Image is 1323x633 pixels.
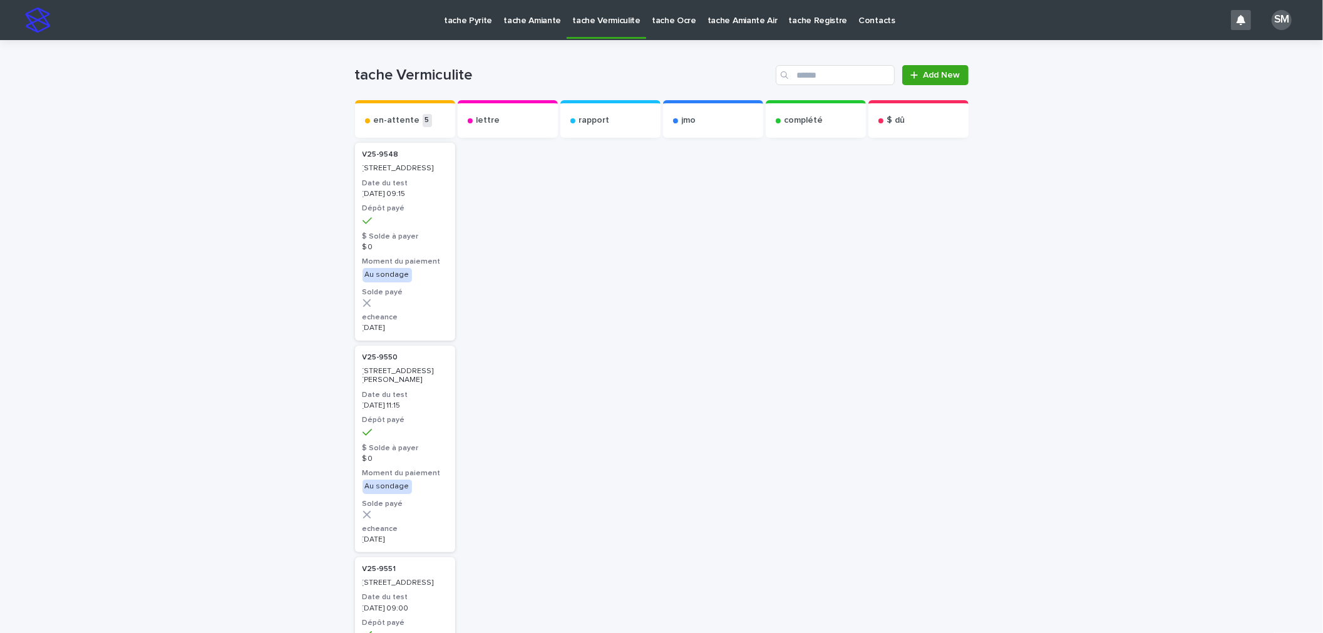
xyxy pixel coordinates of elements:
p: complété [785,115,823,126]
p: $ dû [887,115,905,126]
p: en-attente [374,115,420,126]
input: Search [776,65,895,85]
h3: $ Solde à payer [363,232,448,242]
p: 5 [423,114,432,127]
div: Au sondage [363,480,412,493]
h3: Date du test [363,178,448,188]
h3: $ Solde à payer [363,443,448,453]
p: [DATE] [363,535,448,544]
p: V25-9550 [363,353,398,362]
div: SM [1272,10,1292,30]
div: Au sondage [363,268,412,282]
p: [DATE] 09:15 [363,190,448,198]
p: V25-9548 [363,150,399,159]
h3: Solde payé [363,499,448,509]
h3: Solde payé [363,287,448,297]
p: [DATE] [363,324,448,332]
p: [STREET_ADDRESS][PERSON_NAME] [363,367,448,385]
a: V25-9548 [STREET_ADDRESS]Date du test[DATE] 09:15Dépôt payé$ Solde à payer$ 0Moment du paiementAu... [355,143,455,341]
p: jmo [682,115,696,126]
p: lettre [476,115,500,126]
a: V25-9550 [STREET_ADDRESS][PERSON_NAME]Date du test[DATE] 11:15Dépôt payé$ Solde à payer$ 0Moment ... [355,346,455,552]
p: [DATE] 11:15 [363,401,448,410]
p: $ 0 [363,243,448,252]
a: Add New [902,65,968,85]
h3: echeance [363,312,448,322]
h3: Date du test [363,592,448,602]
p: V25-9551 [363,565,396,574]
h3: Dépôt payé [363,203,448,214]
p: [STREET_ADDRESS] [363,164,448,173]
span: Add New [924,71,960,80]
p: rapport [579,115,610,126]
img: stacker-logo-s-only.png [25,8,50,33]
h3: Moment du paiement [363,257,448,267]
h3: echeance [363,524,448,534]
h3: Dépôt payé [363,415,448,425]
p: $ 0 [363,455,448,463]
p: [STREET_ADDRESS] [363,579,448,587]
h3: Date du test [363,390,448,400]
h3: Moment du paiement [363,468,448,478]
h3: Dépôt payé [363,618,448,628]
h1: tache Vermiculite [355,66,771,85]
p: [DATE] 09:00 [363,604,448,613]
